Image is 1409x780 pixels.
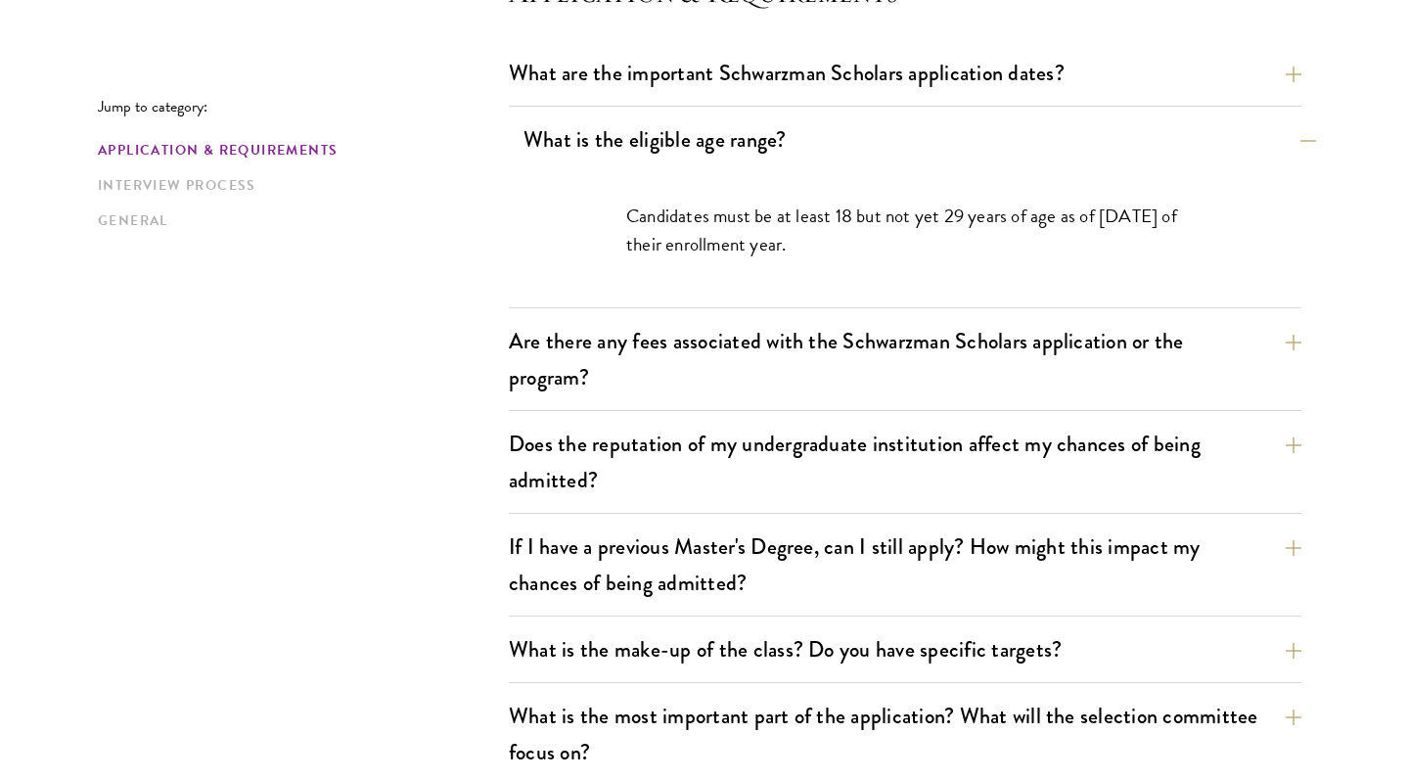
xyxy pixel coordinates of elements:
[98,210,497,231] a: General
[98,175,497,196] a: Interview Process
[98,140,497,161] a: Application & Requirements
[509,627,1301,671] button: What is the make-up of the class? Do you have specific targets?
[509,319,1301,399] button: Are there any fees associated with the Schwarzman Scholars application or the program?
[98,98,509,115] p: Jump to category:
[509,525,1301,605] button: If I have a previous Master's Degree, can I still apply? How might this impact my chances of bein...
[509,422,1301,502] button: Does the reputation of my undergraduate institution affect my chances of being admitted?
[626,202,1184,258] p: Candidates must be at least 18 but not yet 29 years of age as of [DATE] of their enrollment year.
[523,117,1316,161] button: What is the eligible age range?
[509,51,1301,95] button: What are the important Schwarzman Scholars application dates?
[509,694,1301,774] button: What is the most important part of the application? What will the selection committee focus on?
